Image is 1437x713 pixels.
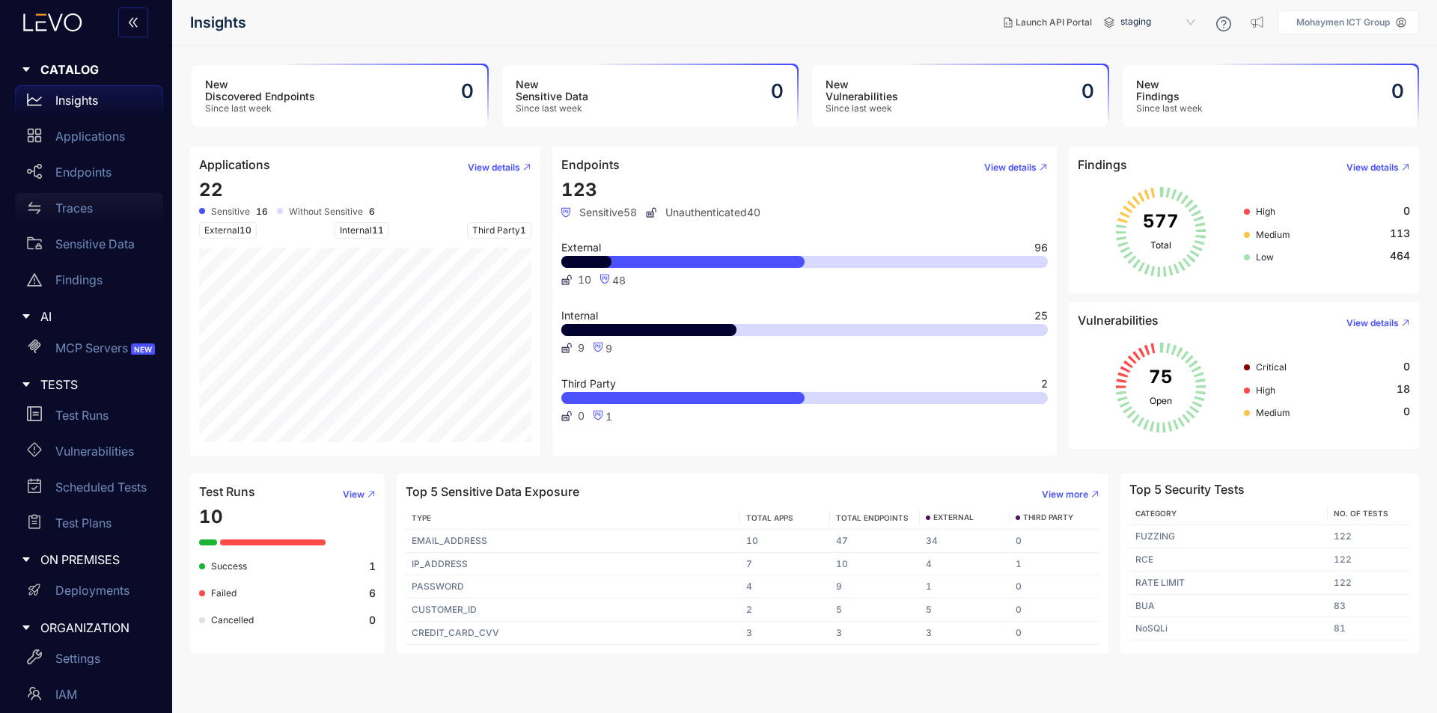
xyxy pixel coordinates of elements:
button: View details [1334,311,1410,335]
td: 122 [1328,548,1410,572]
p: Traces [55,201,93,215]
button: View [331,483,376,507]
span: 113 [1390,227,1410,239]
td: 1 [920,575,1010,599]
span: No. of Tests [1334,509,1388,518]
td: 3 [920,622,1010,645]
p: MCP Servers [55,341,158,355]
span: Success [211,560,247,572]
div: ORGANIZATION [9,612,163,643]
h4: Findings [1078,158,1127,171]
span: staging [1120,10,1198,34]
a: Deployments [15,576,163,612]
span: 9 [605,342,612,355]
p: Findings [55,273,103,287]
td: CUSTOMER_ID [406,599,740,622]
a: Vulnerabilities [15,436,163,472]
span: 10 [578,274,591,286]
a: Endpoints [15,157,163,193]
span: 1 [520,224,526,236]
b: 6 [369,587,376,599]
span: AI [40,310,151,323]
span: Third Party [561,379,616,389]
h4: Top 5 Sensitive Data Exposure [406,485,579,498]
a: Sensitive Data [15,229,163,265]
span: 11 [372,224,384,236]
td: FUZZING [1129,525,1327,548]
h2: 0 [1391,80,1404,102]
p: Endpoints [55,165,112,179]
p: Test Runs [55,408,109,422]
button: View details [972,156,1048,180]
span: 0 [578,410,585,422]
p: IAM [55,688,77,701]
span: ON PREMISES [40,553,151,566]
p: Scheduled Tests [55,480,147,494]
h4: Vulnerabilities [1078,313,1159,327]
td: 3 [830,622,920,645]
b: 6 [369,206,375,217]
span: 25 [1034,310,1048,321]
span: Since last week [826,103,898,114]
td: 9 [830,575,920,599]
div: CATALOG [9,54,163,85]
span: 464 [1390,250,1410,262]
td: 0 [1010,599,1099,622]
b: 1 [369,560,376,572]
h4: Test Runs [199,485,255,498]
td: 5 [920,599,1010,622]
span: Launch API Portal [1016,17,1092,28]
span: High [1256,206,1275,217]
span: Sensitive 58 [561,206,637,218]
a: Traces [15,193,163,229]
td: 10 [830,553,920,576]
p: Mohaymen ICT Group [1296,17,1390,28]
td: 4 [740,575,830,599]
span: CATALOG [40,63,151,76]
h4: Applications [199,158,270,171]
td: EMAIL_ADDRESS [406,530,740,553]
span: Insights [190,14,246,31]
p: Sensitive Data [55,237,135,251]
td: NoSQLi [1129,617,1327,640]
td: RATE LIMIT [1129,572,1327,595]
h2: 0 [1081,80,1094,102]
span: High [1256,385,1275,396]
span: Without Sensitive [289,206,363,217]
p: Vulnerabilities [55,444,134,458]
span: 1 [605,410,612,423]
button: double-left [118,7,148,37]
span: 10 [199,506,223,527]
span: caret-right [21,379,31,390]
div: AI [9,301,163,332]
span: External [561,242,601,253]
td: 122 [1328,525,1410,548]
td: 3 [740,622,830,645]
span: Internal [335,222,389,239]
a: Scheduled Tests [15,472,163,508]
span: Internal [561,310,598,321]
td: 5 [830,599,920,622]
button: Launch API Portal [992,10,1104,34]
a: Findings [15,265,163,301]
span: ORGANIZATION [40,621,151,634]
td: RCE [1129,548,1327,572]
span: 48 [612,274,626,287]
span: Since last week [516,103,588,114]
a: MCP ServersNEW [15,333,163,369]
td: 83 [1328,595,1410,618]
td: IP_ADDRESS [406,553,740,576]
a: Test Runs [15,400,163,436]
span: TYPE [412,513,431,522]
td: CREDIT_CARD_CVV [406,622,740,645]
span: NEW [131,343,155,355]
p: Applications [55,129,125,143]
span: Medium [1256,229,1290,240]
span: View details [1346,318,1399,328]
td: 4 [920,553,1010,576]
span: Third Party [467,222,531,239]
p: Insights [55,94,98,107]
span: View [343,489,364,500]
span: double-left [127,16,139,30]
td: 1 [1010,553,1099,576]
